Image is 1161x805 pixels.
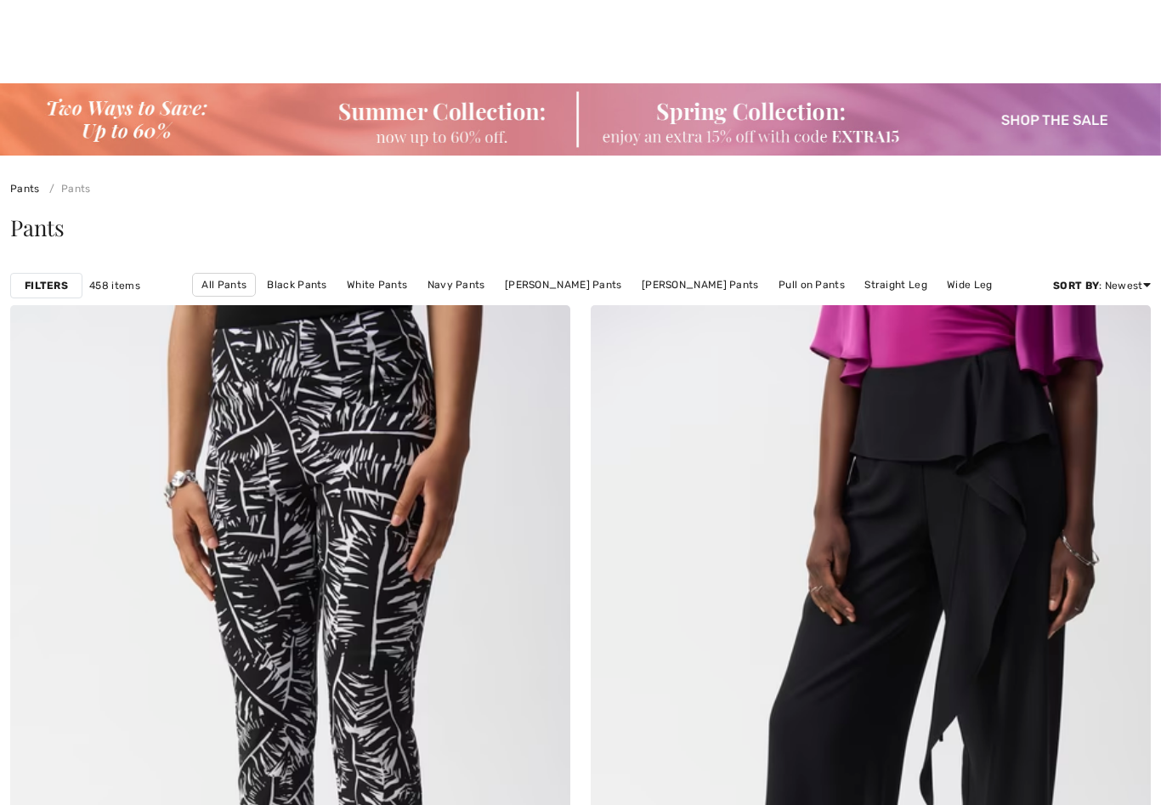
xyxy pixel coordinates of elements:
a: Wide Leg [938,274,1000,296]
a: Navy Pants [419,274,494,296]
a: Pull on Pants [770,274,853,296]
strong: Sort By [1053,280,1099,292]
a: [PERSON_NAME] Pants [496,274,631,296]
a: [PERSON_NAME] Pants [633,274,767,296]
a: Straight Leg [856,274,936,296]
a: All Pants [192,273,256,297]
a: Pants [42,183,91,195]
div: : Newest [1053,278,1151,293]
span: Pants [10,213,65,242]
a: White Pants [338,274,416,296]
strong: Filters [25,278,68,293]
a: Black Pants [258,274,335,296]
span: 458 items [89,278,140,293]
a: Pants [10,183,40,195]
